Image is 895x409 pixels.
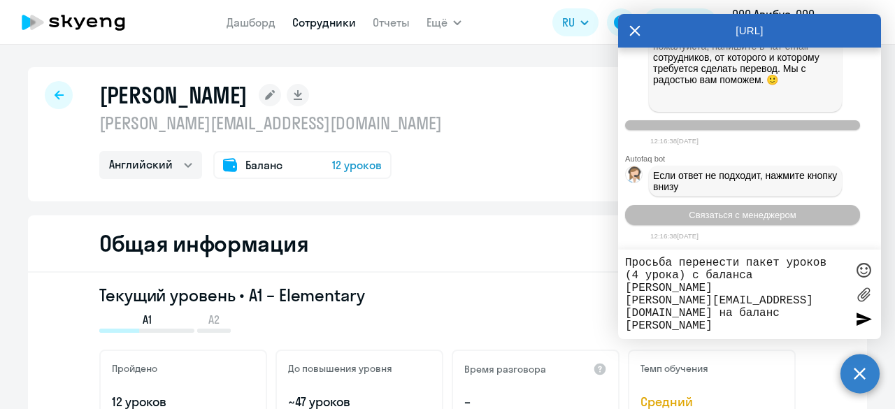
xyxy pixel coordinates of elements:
p: [PERSON_NAME][EMAIL_ADDRESS][DOMAIN_NAME] [99,112,442,134]
span: Связаться с менеджером [689,210,796,220]
button: ООО Авибус, ООО "АВИБУС" [725,6,883,39]
time: 12:16:38[DATE] [650,137,699,145]
span: Ещё [427,14,447,31]
img: bot avatar [626,166,643,187]
button: RU [552,8,599,36]
a: Дашборд [227,15,275,29]
span: A2 [208,312,220,327]
h2: Общая информация [99,229,308,257]
a: Отчеты [373,15,410,29]
h3: Текущий уровень • A1 – Elementary [99,284,796,306]
h5: До повышения уровня [288,362,392,375]
span: A1 [143,312,152,327]
h5: Пройдено [112,362,157,375]
span: RU [562,14,575,31]
span: Если ответ не подходит, нажмите кнопку внизу [653,170,840,192]
span: 12 уроков [332,157,382,173]
a: Сотрудники [292,15,356,29]
div: Autofaq bot [625,155,881,163]
h1: [PERSON_NAME] [99,81,248,109]
h5: Темп обучения [640,362,708,375]
time: 12:16:38[DATE] [650,232,699,240]
button: Балансbalance [643,8,717,36]
p: ООО Авибус, ООО "АВИБУС" [732,6,862,39]
label: Лимит 10 файлов [853,284,874,305]
button: Ещё [427,8,461,36]
textarea: Просьба перенести пакет уроков (4 урока) с баланса [PERSON_NAME] [PERSON_NAME][EMAIL_ADDRESS][DOM... [625,257,846,332]
h5: Время разговора [464,363,546,375]
span: Баланс [245,157,282,173]
button: Связаться с менеджером [625,205,860,225]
